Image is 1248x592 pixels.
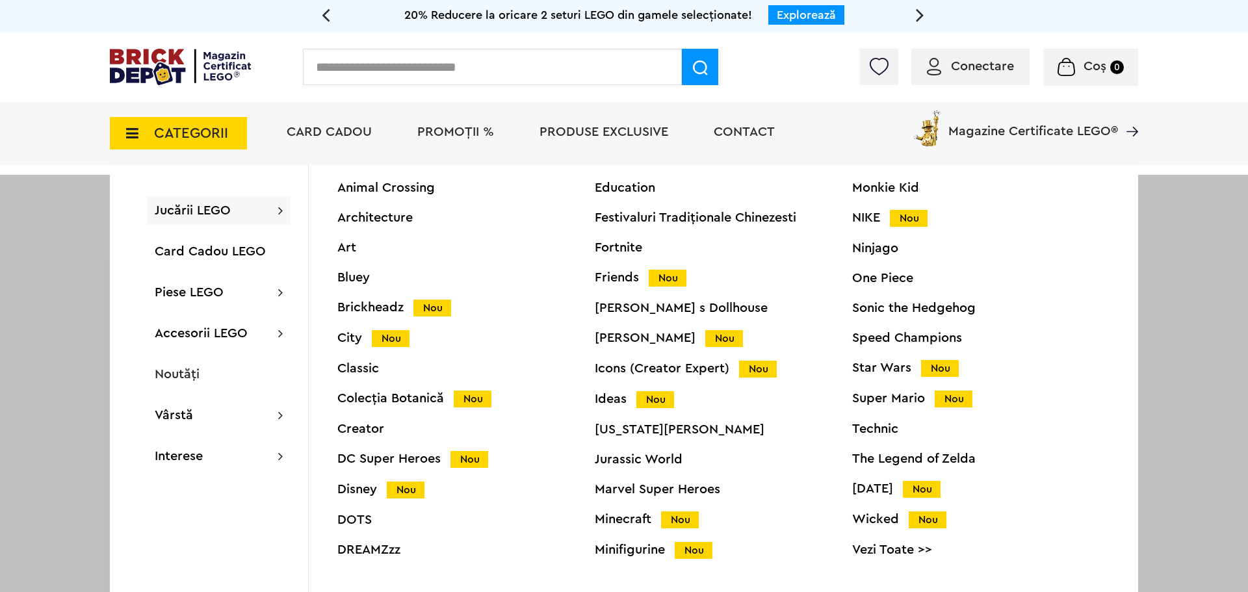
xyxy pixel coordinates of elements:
a: PROMOȚII % [417,125,494,138]
span: Coș [1084,60,1106,73]
a: Magazine Certificate LEGO® [1118,108,1138,121]
span: CATEGORII [154,126,228,140]
span: Conectare [951,60,1014,73]
a: Card Cadou [287,125,372,138]
span: 20% Reducere la oricare 2 seturi LEGO din gamele selecționate! [404,9,752,21]
span: Magazine Certificate LEGO® [948,108,1118,138]
a: Conectare [927,60,1014,73]
small: 0 [1110,60,1124,74]
a: Contact [714,125,775,138]
a: Explorează [777,9,836,21]
a: Produse exclusive [539,125,668,138]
